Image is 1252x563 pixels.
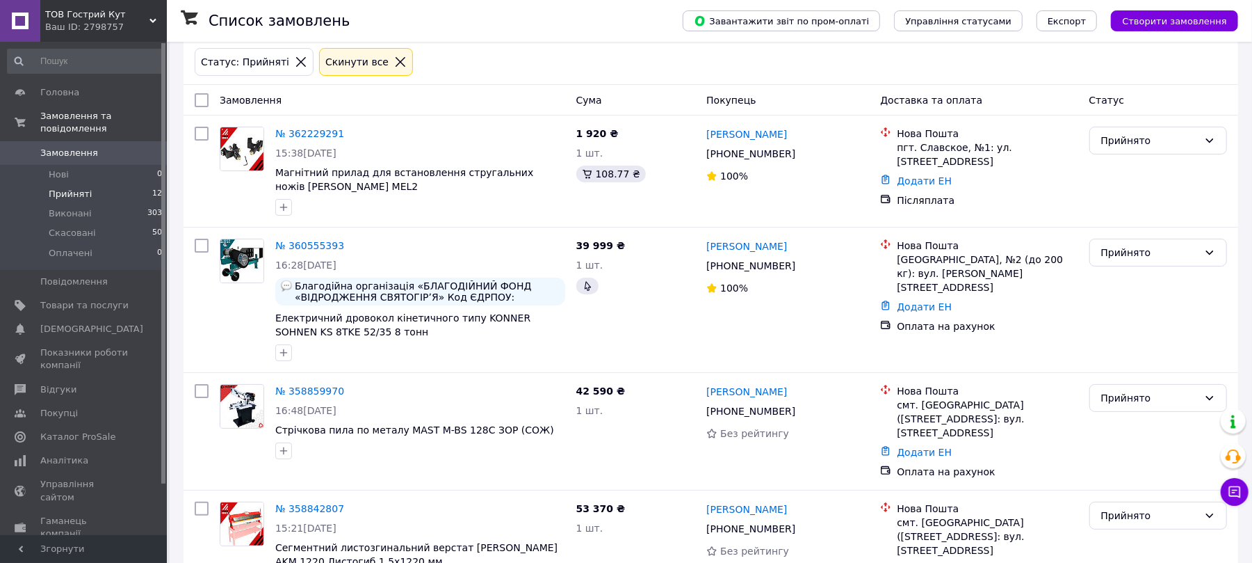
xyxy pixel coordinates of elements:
[1101,245,1198,260] div: Прийнято
[897,398,1078,440] div: смт. [GEOGRAPHIC_DATA] ([STREET_ADDRESS]: вул. [STREET_ADDRESS]
[576,128,619,139] span: 1 920 ₴
[40,276,108,288] span: Повідомлення
[706,95,756,106] span: Покупець
[220,127,264,171] a: Фото товару
[157,247,162,260] span: 0
[49,207,92,220] span: Виконані
[7,49,163,74] input: Пошук
[720,283,748,294] span: 100%
[152,227,162,239] span: 50
[1122,16,1227,26] span: Створити замовлення
[897,516,1078,557] div: смт. [GEOGRAPHIC_DATA] ([STREET_ADDRESS]: вул. [STREET_ADDRESS]
[897,301,952,312] a: Додати ЕН
[275,405,336,416] span: 16:48[DATE]
[706,127,787,141] a: [PERSON_NAME]
[275,167,533,192] a: Магнітний прилад для встановлення стругальних ножів [PERSON_NAME] MEL2
[576,503,626,514] span: 53 370 ₴
[704,402,798,421] div: [PHONE_NUMBER]
[40,110,167,135] span: Замовлення та повідомлення
[275,312,530,338] a: Електричний дровокол кінетичного типу KONNER SOHNEN KS 8TKE 52/35 8 тонн
[720,428,789,439] span: Без рейтингу
[275,148,336,159] span: 15:38[DATE]
[220,127,263,171] img: Фото товару
[275,260,336,271] span: 16:28[DATE]
[1111,10,1238,31] button: Створити замовлення
[295,280,560,303] span: Благодійна організація «БЛАГОДІЙНИЙ ФОНД «ВІДРОДЖЕННЯ СВЯТОГІРʼЯ» Код ЄДРПОУ: 45163607 АТ «УКРСІБ...
[894,10,1023,31] button: Управління статусами
[275,503,344,514] a: № 358842807
[40,515,129,540] span: Гаманець компанії
[1036,10,1098,31] button: Експорт
[40,299,129,312] span: Товари та послуги
[1048,16,1087,26] span: Експорт
[1101,133,1198,148] div: Прийнято
[576,405,603,416] span: 1 шт.
[897,447,952,458] a: Додати ЕН
[40,323,143,335] span: [DEMOGRAPHIC_DATA]
[683,10,880,31] button: Завантажити звіт по пром-оплаті
[704,256,798,276] div: [PHONE_NUMBER]
[576,240,626,251] span: 39 999 ₴
[576,260,603,271] span: 1 шт.
[897,175,952,187] a: Додати ЕН
[40,147,98,159] span: Замовлення
[220,385,263,428] img: Фото товару
[897,253,1078,294] div: [GEOGRAPHIC_DATA], №2 (до 200 кг): вул. [PERSON_NAME][STREET_ADDRESS]
[40,431,115,443] span: Каталог ProSale
[275,386,344,397] a: № 358859970
[40,454,88,467] span: Аналітика
[157,168,162,181] span: 0
[49,227,96,239] span: Скасовані
[576,148,603,159] span: 1 шт.
[323,54,391,70] div: Cкинути все
[704,519,798,539] div: [PHONE_NUMBER]
[49,168,69,181] span: Нові
[40,478,129,503] span: Управління сайтом
[576,386,626,397] span: 42 590 ₴
[275,523,336,534] span: 15:21[DATE]
[897,127,1078,141] div: Нова Пошта
[905,16,1011,26] span: Управління статусами
[40,347,129,372] span: Показники роботи компанії
[706,502,787,516] a: [PERSON_NAME]
[198,54,292,70] div: Статус: Прийняті
[220,239,263,283] img: Фото товару
[40,86,79,99] span: Головна
[897,384,1078,398] div: Нова Пошта
[152,188,162,200] span: 12
[220,502,263,546] img: Фото товару
[49,247,92,260] span: Оплачені
[1089,95,1125,106] span: Статус
[1101,508,1198,523] div: Прийнято
[275,240,344,251] a: № 360555393
[880,95,982,106] span: Доставка та оплата
[147,207,162,220] span: 303
[45,21,167,33] div: Ваш ID: 2798757
[897,239,1078,253] div: Нова Пошта
[897,502,1078,516] div: Нова Пошта
[706,239,787,253] a: [PERSON_NAME]
[220,239,264,283] a: Фото товару
[40,407,78,420] span: Покупці
[720,546,789,557] span: Без рейтингу
[40,383,76,396] span: Відгуки
[220,502,264,546] a: Фото товару
[1097,15,1238,26] a: Створити замовлення
[49,188,92,200] span: Прийняті
[1221,478,1249,506] button: Чат з покупцем
[897,465,1078,479] div: Оплата на рахунок
[720,171,748,182] span: 100%
[209,13,350,29] h1: Список замовлень
[576,166,646,182] div: 108.77 ₴
[694,15,869,27] span: Завантажити звіт по пром-оплаті
[897,141,1078,168] div: пгт. Славское, №1: ул. [STREET_ADDRESS]
[220,95,282,106] span: Замовлення
[281,280,292,292] img: :speech_balloon:
[897,193,1078,207] div: Післяплата
[576,523,603,534] span: 1 шт.
[275,425,554,436] a: Стрічкова пила по металу MAST M-BS 128C ЗОР (СОЖ)
[897,319,1078,333] div: Оплата на рахунок
[704,144,798,164] div: [PHONE_NUMBER]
